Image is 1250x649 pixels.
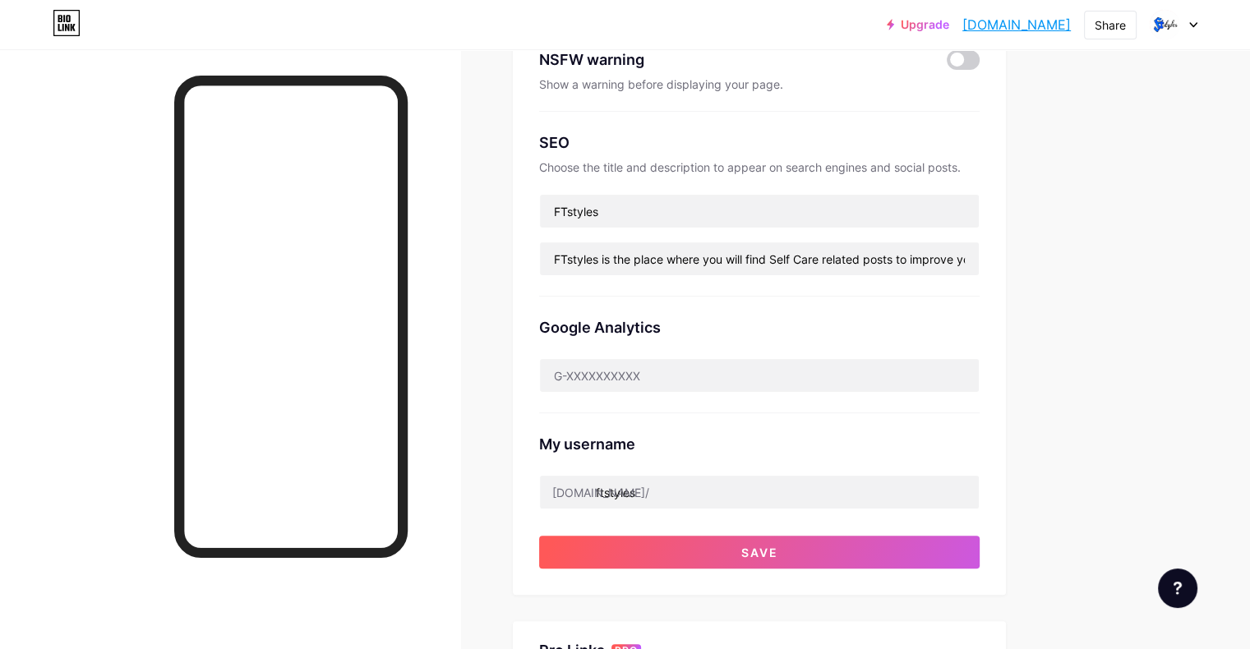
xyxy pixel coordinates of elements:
input: Description (max 160 chars) [540,242,979,275]
div: Share [1095,16,1126,34]
input: G-XXXXXXXXXX [540,359,979,392]
a: [DOMAIN_NAME] [962,15,1071,35]
input: username [540,476,979,509]
div: My username [539,433,980,455]
div: Google Analytics [539,316,980,338]
div: [DOMAIN_NAME]/ [552,484,649,501]
span: Save [741,545,778,559]
button: Save [539,536,980,568]
div: SEO [539,131,980,154]
div: Choose the title and description to appear on search engines and social posts. [539,160,980,174]
a: Upgrade [887,18,949,31]
input: Title [540,195,979,228]
img: ftstyles [1149,9,1180,40]
div: Show a warning before displaying your page. [539,77,980,91]
div: NSFW warning [539,48,923,71]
